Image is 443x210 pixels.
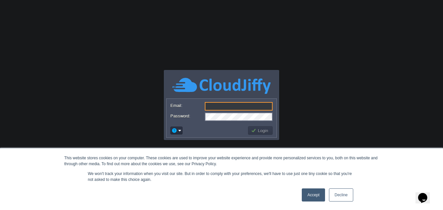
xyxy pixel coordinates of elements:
label: Email: [170,102,204,109]
p: We won't track your information when you visit our site. But in order to comply with your prefere... [88,171,355,183]
iframe: chat widget [415,184,436,203]
button: Login [251,128,270,133]
label: Password: [170,113,204,119]
a: Decline [329,188,353,201]
img: CloudJiffy [172,77,271,95]
div: This website stores cookies on your computer. These cookies are used to improve your website expe... [64,155,379,167]
a: Accept [302,188,325,201]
